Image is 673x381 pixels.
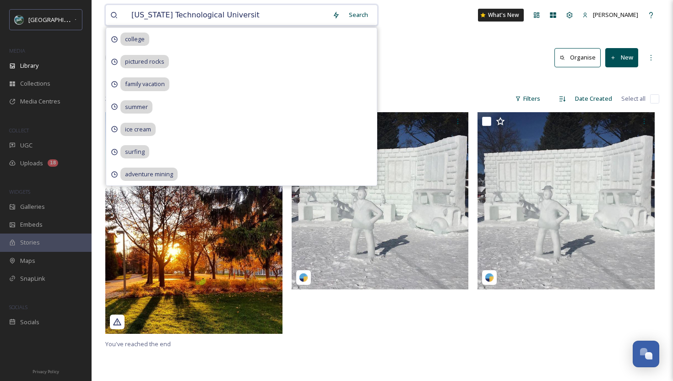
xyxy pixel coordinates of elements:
a: Privacy Policy [33,365,59,376]
div: Filters [510,90,545,108]
img: snapsea-logo.png [485,273,494,282]
a: [PERSON_NAME] [578,6,643,24]
span: Media Centres [20,97,60,106]
img: jschreiber1952_('1449651475612842387_308505949',).jpg [478,112,655,289]
span: Galleries [20,202,45,211]
a: Organise [554,48,605,67]
div: Date Created [570,90,617,108]
span: Uploads [20,159,43,168]
span: Maps [20,256,35,265]
span: COLLECT [9,127,29,134]
img: tmspehar3_1378370553202904280_1411865957.jpg [105,112,282,334]
span: [GEOGRAPHIC_DATA][US_STATE] [28,15,118,24]
span: SOCIALS [9,304,27,310]
span: summer [120,100,152,114]
span: pictured rocks [120,55,169,68]
img: jschreiber1952_('1449651475612842387_308505949',).jpg [292,112,469,289]
img: uplogo-summer%20bg.jpg [15,15,24,24]
span: WIDGETS [9,188,30,195]
a: What's New [478,9,524,22]
span: [PERSON_NAME] [593,11,638,19]
span: ice cream [120,123,156,136]
span: You've reached the end [105,340,171,348]
img: snapsea-logo.png [299,273,308,282]
span: Socials [20,318,39,327]
button: Open Chat [633,341,659,367]
input: Search your library [127,5,328,25]
span: Collections [20,79,50,88]
span: family vacation [120,77,169,91]
div: Search [344,6,373,24]
span: Privacy Policy [33,369,59,375]
span: Embeds [20,220,43,229]
span: SnapLink [20,274,45,283]
span: Select all [621,94,646,103]
span: surfing [120,145,149,158]
span: adventure mining [120,168,178,181]
button: Organise [554,48,601,67]
span: college [120,33,149,46]
span: MEDIA [9,47,25,54]
div: 18 [48,159,58,167]
span: Library [20,61,38,70]
span: UGC [20,141,33,150]
span: Stories [20,238,40,247]
span: 3 file s [105,94,120,103]
button: New [605,48,638,67]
